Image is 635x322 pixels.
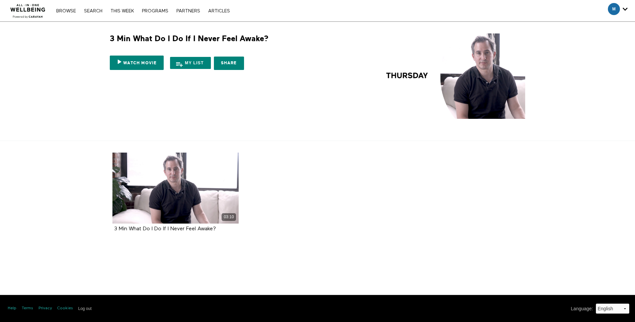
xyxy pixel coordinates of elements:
a: Privacy [38,306,52,311]
a: Browse [53,9,79,13]
a: Help [8,306,16,311]
a: 3 Min What Do I Do If I Never Feel Awake? 03:10 [112,153,239,224]
nav: Primary [53,7,233,14]
img: 3 Min What Do I Do If I Never Feel Awake? [374,33,525,119]
a: 3 Min What Do I Do If I Never Feel Awake? [114,226,216,231]
h1: 3 Min What Do I Do If I Never Feel Awake? [110,33,268,44]
label: Language : [571,305,593,312]
a: ARTICLES [205,9,233,13]
a: Watch Movie [110,56,164,70]
strong: 3 Min What Do I Do If I Never Feel Awake? [114,226,216,232]
a: Cookies [57,306,73,311]
a: Terms [22,306,33,311]
a: PARTNERS [173,9,204,13]
button: My list [170,57,211,69]
a: THIS WEEK [107,9,137,13]
a: Search [81,9,106,13]
input: Log out [78,306,92,311]
a: Share [214,57,244,70]
a: PROGRAMS [139,9,172,13]
div: 03:10 [222,213,236,221]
